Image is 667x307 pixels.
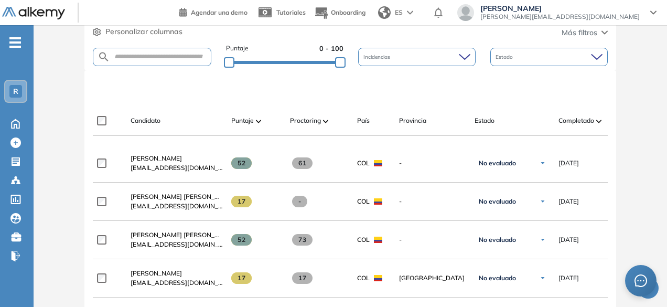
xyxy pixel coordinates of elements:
[231,116,254,125] span: Puntaje
[292,234,313,246] span: 73
[131,269,182,277] span: [PERSON_NAME]
[276,8,306,16] span: Tutoriales
[131,230,223,240] a: [PERSON_NAME] [PERSON_NAME]
[323,120,328,123] img: [missing "en.ARROW_ALT" translation]
[131,269,223,278] a: [PERSON_NAME]
[226,44,249,54] span: Puntaje
[191,8,248,16] span: Agendar una demo
[131,154,182,162] span: [PERSON_NAME]
[357,235,370,245] span: COL
[407,10,413,15] img: arrow
[105,26,182,37] span: Personalizar columnas
[231,157,252,169] span: 52
[256,120,261,123] img: [missing "en.ARROW_ALT" translation]
[231,272,252,284] span: 17
[131,240,223,249] span: [EMAIL_ADDRESS][DOMAIN_NAME]
[131,154,223,163] a: [PERSON_NAME]
[596,120,601,123] img: [missing "en.ARROW_ALT" translation]
[93,26,182,37] button: Personalizar columnas
[479,274,516,282] span: No evaluado
[558,235,579,245] span: [DATE]
[475,116,494,125] span: Estado
[496,53,515,61] span: Estado
[540,198,546,205] img: Ícono de flecha
[378,6,391,19] img: world
[479,197,516,206] span: No evaluado
[558,197,579,206] span: [DATE]
[562,27,597,38] span: Más filtros
[357,273,370,283] span: COL
[399,197,466,206] span: -
[399,273,466,283] span: [GEOGRAPHIC_DATA]
[399,158,466,168] span: -
[558,158,579,168] span: [DATE]
[357,158,370,168] span: COL
[480,4,640,13] span: [PERSON_NAME]
[395,8,403,17] span: ES
[331,8,365,16] span: Onboarding
[131,163,223,173] span: [EMAIL_ADDRESS][DOMAIN_NAME]
[292,272,313,284] span: 17
[9,41,21,44] i: -
[374,198,382,205] img: COL
[399,116,426,125] span: Provincia
[179,5,248,18] a: Agendar una demo
[558,116,594,125] span: Completado
[479,236,516,244] span: No evaluado
[131,278,223,288] span: [EMAIL_ADDRESS][DOMAIN_NAME]
[13,87,18,96] span: R
[562,27,608,38] button: Más filtros
[131,116,160,125] span: Candidato
[2,7,65,20] img: Logo
[98,50,110,63] img: SEARCH_ALT
[399,235,466,245] span: -
[292,157,313,169] span: 61
[131,193,235,200] span: [PERSON_NAME] [PERSON_NAME]
[480,13,640,21] span: [PERSON_NAME][EMAIL_ADDRESS][DOMAIN_NAME]
[374,275,382,281] img: COL
[231,234,252,246] span: 52
[363,53,392,61] span: Incidencias
[131,202,223,211] span: [EMAIL_ADDRESS][DOMAIN_NAME]
[357,197,370,206] span: COL
[131,192,223,202] a: [PERSON_NAME] [PERSON_NAME]
[231,196,252,207] span: 17
[357,116,370,125] span: País
[319,44,343,54] span: 0 - 100
[374,237,382,243] img: COL
[374,160,382,166] img: COL
[540,237,546,243] img: Ícono de flecha
[290,116,321,125] span: Proctoring
[558,273,579,283] span: [DATE]
[131,231,235,239] span: [PERSON_NAME] [PERSON_NAME]
[540,275,546,281] img: Ícono de flecha
[292,196,307,207] span: -
[540,160,546,166] img: Ícono de flecha
[358,48,476,66] div: Incidencias
[490,48,608,66] div: Estado
[314,2,365,24] button: Onboarding
[479,159,516,167] span: No evaluado
[634,274,647,287] span: message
